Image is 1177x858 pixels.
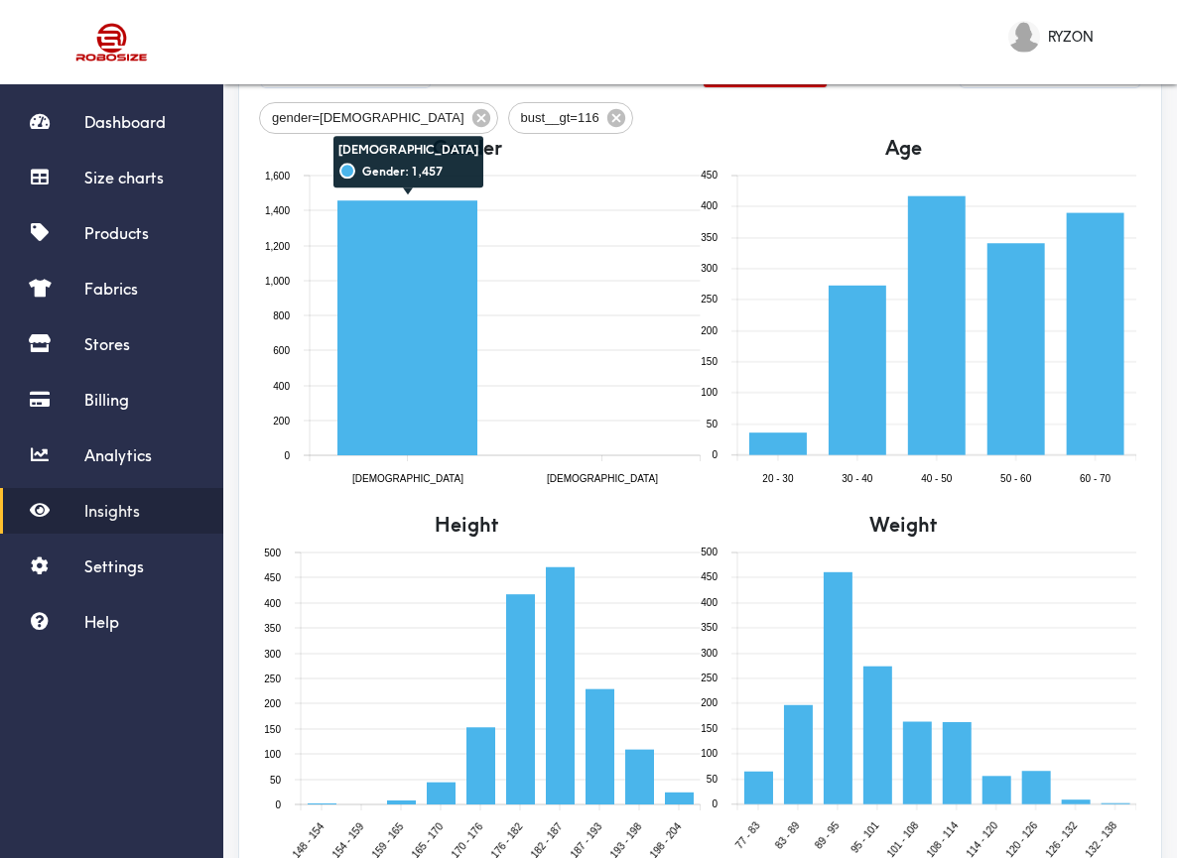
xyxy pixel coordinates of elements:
[259,102,498,134] div: gender=[DEMOGRAPHIC_DATA]
[38,15,187,69] img: Robosize
[84,279,138,299] span: Fabrics
[508,102,633,134] div: bust__gt=116
[260,108,476,128] span: gender=[DEMOGRAPHIC_DATA]
[509,108,611,128] span: bust__gt=116
[84,223,149,243] span: Products
[1008,21,1040,53] img: RYZON
[84,501,140,521] span: Insights
[84,112,166,132] span: Dashboard
[264,511,671,539] h5: Height
[84,556,144,576] span: Settings
[84,168,164,187] span: Size charts
[84,445,152,465] span: Analytics
[701,134,1108,162] h5: Age
[264,134,671,162] h5: Gender
[1048,26,1094,48] span: RYZON
[84,390,129,410] span: Billing
[84,612,119,632] span: Help
[84,334,130,354] span: Stores
[701,511,1108,539] h5: Weight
